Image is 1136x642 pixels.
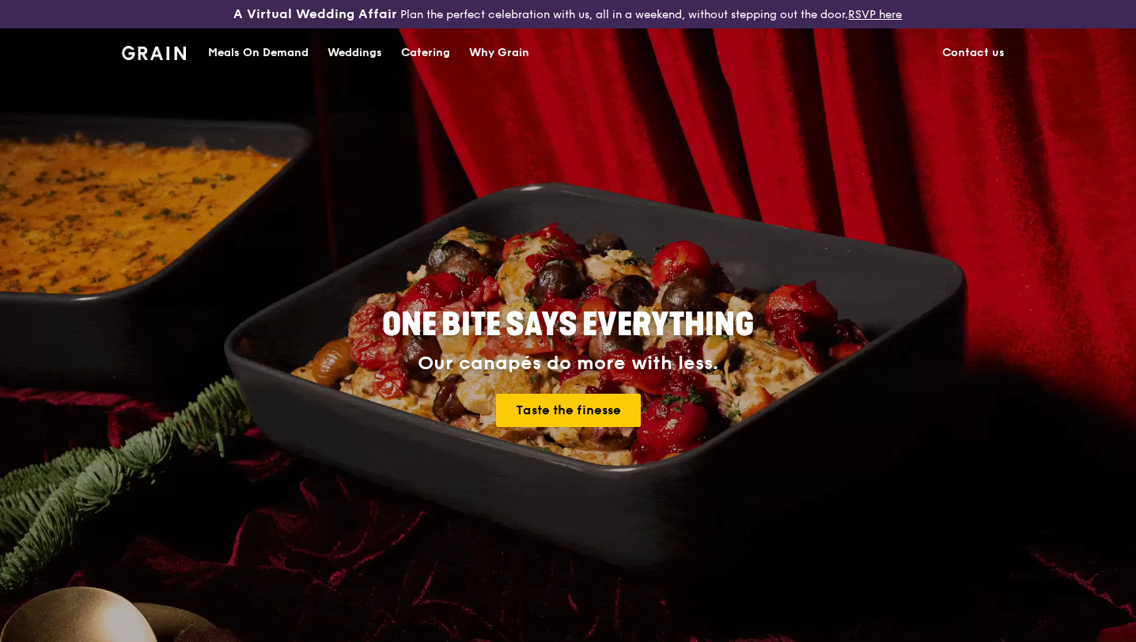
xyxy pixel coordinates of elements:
[469,29,529,77] div: Why Grain
[382,306,754,344] span: ONE BITE SAYS EVERYTHING
[401,29,450,77] div: Catering
[122,28,186,75] a: GrainGrain
[460,29,539,77] a: Why Grain
[233,6,397,22] h3: A Virtual Wedding Affair
[189,6,946,22] div: Plan the perfect celebration with us, all in a weekend, without stepping out the door.
[122,46,186,60] img: Grain
[208,29,309,77] div: Meals On Demand
[318,29,392,77] a: Weddings
[848,8,902,21] a: RSVP here
[933,29,1014,77] a: Contact us
[496,394,641,427] a: Taste the finesse
[328,29,382,77] div: Weddings
[283,353,853,375] div: Our canapés do more with less.
[392,29,460,77] a: Catering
